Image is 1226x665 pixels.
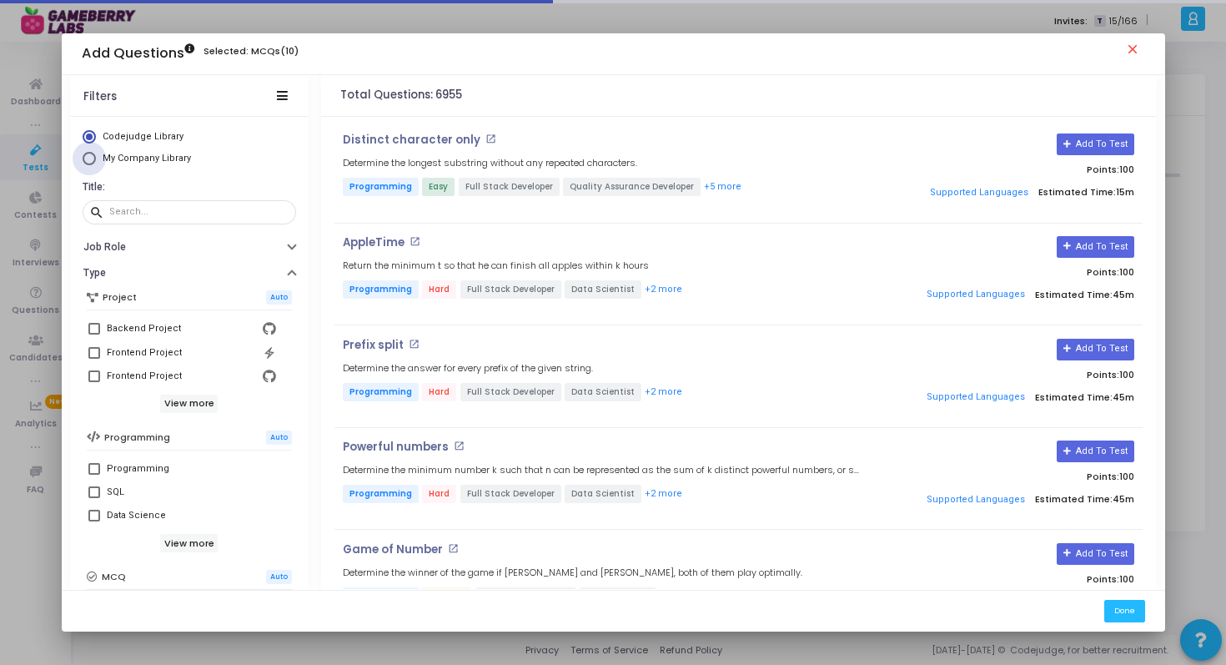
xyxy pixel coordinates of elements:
[107,366,182,386] div: Frontend Project
[343,587,419,606] span: Programming
[659,589,698,605] button: +2 more
[1116,187,1134,198] span: 15m
[882,574,1134,585] p: Points:
[460,383,561,401] span: Full Stack Developer
[882,267,1134,278] p: Points:
[882,164,1134,175] p: Points:
[924,180,1033,205] button: Supported Languages
[83,181,292,194] h6: Title:
[1119,163,1134,176] span: 100
[882,370,1134,380] p: Points:
[448,543,459,554] mat-icon: open_in_new
[644,486,683,502] button: +2 more
[580,587,656,606] span: Data Scientist
[343,134,480,147] p: Distinct character only
[109,207,289,217] input: Search...
[82,45,194,62] h3: Add Questions
[89,204,109,219] mat-icon: search
[703,179,742,195] button: +5 more
[102,572,126,582] h6: MCQ
[340,88,462,102] h4: Total Questions: 6955
[475,587,576,606] span: Full Stack Developer
[343,339,404,352] p: Prefix split
[460,485,561,503] span: Full Stack Developer
[1113,290,1134,300] span: 45m
[266,290,292,305] span: Auto
[343,485,419,503] span: Programming
[343,178,419,196] span: Programming
[1113,392,1134,403] span: 45m
[565,485,641,503] span: Data Scientist
[343,280,419,299] span: Programming
[422,383,456,401] span: Hard
[563,178,701,196] span: Quality Assurance Developer
[83,241,126,254] h6: Job Role
[1119,265,1134,279] span: 100
[921,283,1030,308] button: Supported Languages
[266,431,292,445] span: Auto
[422,280,456,299] span: Hard
[422,178,455,196] span: Easy
[921,385,1030,410] button: Supported Languages
[882,471,1134,482] p: Points:
[343,567,802,578] h5: Determine the winner of the game if [PERSON_NAME] and [PERSON_NAME], both of them play optimally.
[160,534,218,552] h6: View more
[1119,368,1134,381] span: 100
[1057,543,1134,565] button: Add To Test
[1057,441,1134,462] button: Add To Test
[1057,236,1134,258] button: Add To Test
[1104,600,1145,622] button: Done
[83,130,296,169] mat-radio-group: Select Library
[343,441,449,454] p: Powerful numbers
[882,385,1134,410] p: Estimated Time:
[70,260,309,286] button: Type
[1119,470,1134,483] span: 100
[1125,42,1145,62] mat-icon: close
[1057,134,1134,155] button: Add To Test
[160,395,218,413] h6: View more
[107,319,181,339] div: Backend Project
[882,487,1134,512] p: Estimated Time:
[70,234,309,260] button: Job Role
[409,339,420,350] mat-icon: open_in_new
[882,180,1134,205] p: Estimated Time:
[343,260,649,271] h5: Return the minimum t so that he can finish all apples within k hours
[882,283,1134,308] p: Estimated Time:
[422,485,456,503] span: Hard
[1057,339,1134,360] button: Add To Test
[104,432,170,443] h6: Programming
[343,465,865,476] h5: Determine the minimum number k such that n can be represented as the sum of k distinct powerful n...
[343,383,419,401] span: Programming
[107,506,166,526] div: Data Science
[460,280,561,299] span: Full Stack Developer
[410,236,420,247] mat-icon: open_in_new
[459,178,560,196] span: Full Stack Developer
[83,267,106,280] h6: Type
[644,282,683,298] button: +2 more
[1113,494,1134,505] span: 45m
[103,153,191,164] span: My Company Library
[83,90,117,103] div: Filters
[1119,572,1134,586] span: 100
[343,363,593,374] h5: Determine the answer for every prefix of the given string.
[107,459,169,479] div: Programming
[107,343,182,363] div: Frontend Project
[454,441,465,451] mat-icon: open_in_new
[103,131,183,142] span: Codejudge Library
[422,587,471,606] span: Medium
[266,570,292,584] span: Auto
[343,236,404,249] p: AppleTime
[107,482,124,502] div: SQL
[343,158,637,169] h5: Determine the longest substring without any repeated characters.
[565,280,641,299] span: Data Scientist
[565,383,641,401] span: Data Scientist
[921,487,1030,512] button: Supported Languages
[103,292,137,303] h6: Project
[485,134,496,144] mat-icon: open_in_new
[343,543,443,557] p: Game of Number
[644,385,683,401] button: +2 more
[203,46,299,57] h6: Selected: MCQs(10)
